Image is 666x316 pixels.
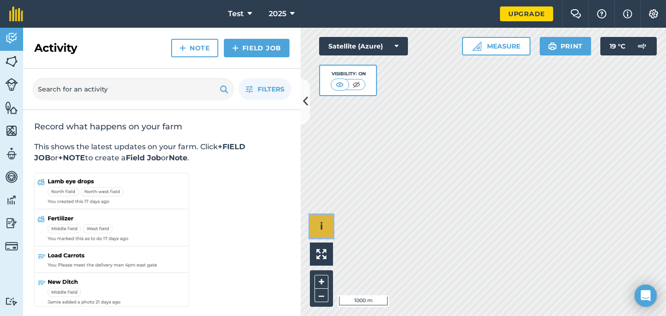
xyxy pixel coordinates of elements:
[5,55,18,68] img: svg+xml;base64,PHN2ZyB4bWxucz0iaHR0cDovL3d3dy53My5vcmcvMjAwMC9zdmciIHdpZHRoPSI1NiIgaGVpZ2h0PSI2MC...
[5,297,18,306] img: svg+xml;base64,PD94bWwgdmVyc2lvbj0iMS4wIiBlbmNvZGluZz0idXRmLTgiPz4KPCEtLSBHZW5lcmF0b3I6IEFkb2JlIE...
[5,31,18,45] img: svg+xml;base64,PD94bWwgdmVyc2lvbj0iMS4wIiBlbmNvZGluZz0idXRmLTgiPz4KPCEtLSBHZW5lcmF0b3I6IEFkb2JlIE...
[179,43,186,54] img: svg+xml;base64,PHN2ZyB4bWxucz0iaHR0cDovL3d3dy53My5vcmcvMjAwMC9zdmciIHdpZHRoPSIxNCIgaGVpZ2h0PSIyNC...
[169,153,187,162] strong: Note
[126,153,161,162] strong: Field Job
[596,9,607,18] img: A question mark icon
[334,80,345,89] img: svg+xml;base64,PHN2ZyB4bWxucz0iaHR0cDovL3d3dy53My5vcmcvMjAwMC9zdmciIHdpZHRoPSI1MCIgaGVpZ2h0PSI0MC...
[633,37,651,55] img: svg+xml;base64,PD94bWwgdmVyc2lvbj0iMS4wIiBlbmNvZGluZz0idXRmLTgiPz4KPCEtLSBHZW5lcmF0b3I6IEFkb2JlIE...
[5,147,18,161] img: svg+xml;base64,PD94bWwgdmVyc2lvbj0iMS4wIiBlbmNvZGluZz0idXRmLTgiPz4KPCEtLSBHZW5lcmF0b3I6IEFkb2JlIE...
[623,8,632,19] img: svg+xml;base64,PHN2ZyB4bWxucz0iaHR0cDovL3d3dy53My5vcmcvMjAwMC9zdmciIHdpZHRoPSIxNyIgaGVpZ2h0PSIxNy...
[316,249,327,259] img: Four arrows, one pointing top left, one top right, one bottom right and the last bottom left
[320,220,323,232] span: i
[314,289,328,302] button: –
[310,215,333,238] button: i
[5,101,18,115] img: svg+xml;base64,PHN2ZyB4bWxucz0iaHR0cDovL3d3dy53My5vcmcvMjAwMC9zdmciIHdpZHRoPSI1NiIgaGVpZ2h0PSI2MC...
[58,153,85,162] strong: +NOTE
[269,8,286,19] span: 2025
[462,37,530,55] button: Measure
[570,9,581,18] img: Two speech bubbles overlapping with the left bubble in the forefront
[500,6,553,21] a: Upgrade
[34,41,77,55] h2: Activity
[610,37,625,55] span: 19 ° C
[5,216,18,230] img: svg+xml;base64,PD94bWwgdmVyc2lvbj0iMS4wIiBlbmNvZGluZz0idXRmLTgiPz4KPCEtLSBHZW5lcmF0b3I6IEFkb2JlIE...
[351,80,362,89] img: svg+xml;base64,PHN2ZyB4bWxucz0iaHR0cDovL3d3dy53My5vcmcvMjAwMC9zdmciIHdpZHRoPSI1MCIgaGVpZ2h0PSI0MC...
[9,6,23,21] img: fieldmargin Logo
[5,240,18,253] img: svg+xml;base64,PD94bWwgdmVyc2lvbj0iMS4wIiBlbmNvZGluZz0idXRmLTgiPz4KPCEtLSBHZW5lcmF0b3I6IEFkb2JlIE...
[228,8,244,19] span: Test
[5,170,18,184] img: svg+xml;base64,PD94bWwgdmVyc2lvbj0iMS4wIiBlbmNvZGluZz0idXRmLTgiPz4KPCEtLSBHZW5lcmF0b3I6IEFkb2JlIE...
[331,70,366,78] div: Visibility: On
[648,9,659,18] img: A cog icon
[319,37,408,55] button: Satellite (Azure)
[34,141,290,164] p: This shows the latest updates on your farm. Click or to create a or .
[540,37,592,55] button: Print
[472,42,481,51] img: Ruler icon
[171,39,218,57] a: Note
[314,275,328,289] button: +
[548,41,557,52] img: svg+xml;base64,PHN2ZyB4bWxucz0iaHR0cDovL3d3dy53My5vcmcvMjAwMC9zdmciIHdpZHRoPSIxOSIgaGVpZ2h0PSIyNC...
[258,84,284,94] span: Filters
[34,121,290,132] h2: Record what happens on your farm
[220,84,228,95] img: svg+xml;base64,PHN2ZyB4bWxucz0iaHR0cDovL3d3dy53My5vcmcvMjAwMC9zdmciIHdpZHRoPSIxOSIgaGVpZ2h0PSIyNC...
[5,193,18,207] img: svg+xml;base64,PD94bWwgdmVyc2lvbj0iMS4wIiBlbmNvZGluZz0idXRmLTgiPz4KPCEtLSBHZW5lcmF0b3I6IEFkb2JlIE...
[232,43,239,54] img: svg+xml;base64,PHN2ZyB4bWxucz0iaHR0cDovL3d3dy53My5vcmcvMjAwMC9zdmciIHdpZHRoPSIxNCIgaGVpZ2h0PSIyNC...
[5,78,18,91] img: svg+xml;base64,PD94bWwgdmVyc2lvbj0iMS4wIiBlbmNvZGluZz0idXRmLTgiPz4KPCEtLSBHZW5lcmF0b3I6IEFkb2JlIE...
[635,285,657,307] div: Open Intercom Messenger
[32,78,234,100] input: Search for an activity
[224,39,290,57] a: Field Job
[600,37,657,55] button: 19 °C
[5,124,18,138] img: svg+xml;base64,PHN2ZyB4bWxucz0iaHR0cDovL3d3dy53My5vcmcvMjAwMC9zdmciIHdpZHRoPSI1NiIgaGVpZ2h0PSI2MC...
[239,78,291,100] button: Filters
